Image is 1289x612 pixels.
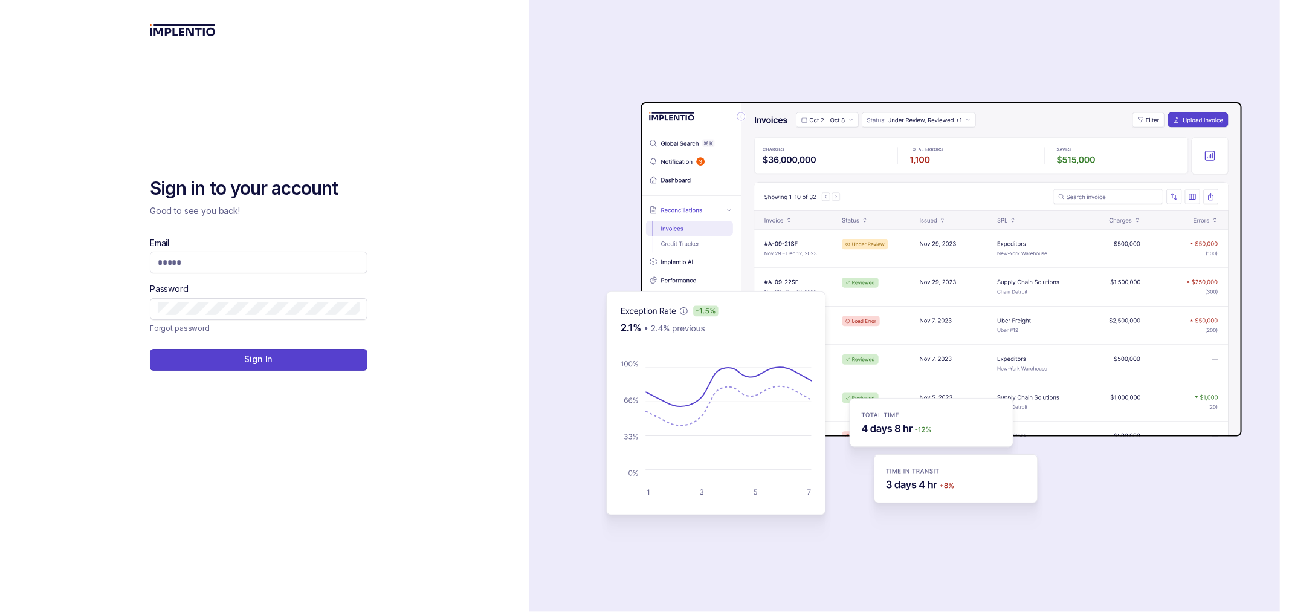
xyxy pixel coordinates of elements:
[150,322,210,334] p: Forgot password
[150,205,367,217] p: Good to see you back!
[150,283,189,295] label: Password
[150,322,210,334] a: Link Forgot password
[563,64,1246,548] img: signin-background.svg
[150,24,216,36] img: logo
[244,353,273,365] p: Sign In
[150,177,367,201] h2: Sign in to your account
[150,349,367,371] button: Sign In
[150,237,169,249] label: Email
